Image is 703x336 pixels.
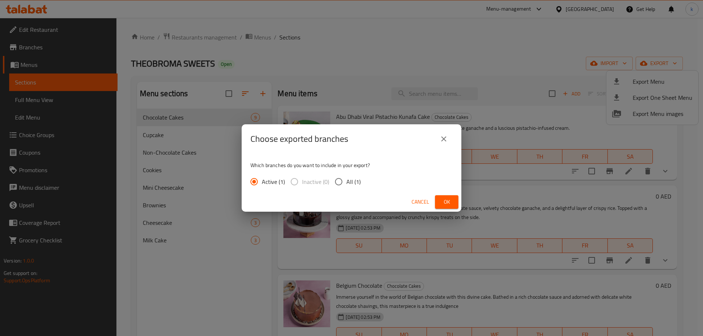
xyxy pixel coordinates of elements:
[262,177,285,186] span: Active (1)
[302,177,329,186] span: Inactive (0)
[441,197,453,207] span: Ok
[346,177,361,186] span: All (1)
[409,195,432,209] button: Cancel
[250,162,453,169] p: Which branches do you want to include in your export?
[435,130,453,148] button: close
[250,133,348,145] h2: Choose exported branches
[435,195,458,209] button: Ok
[412,197,429,207] span: Cancel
